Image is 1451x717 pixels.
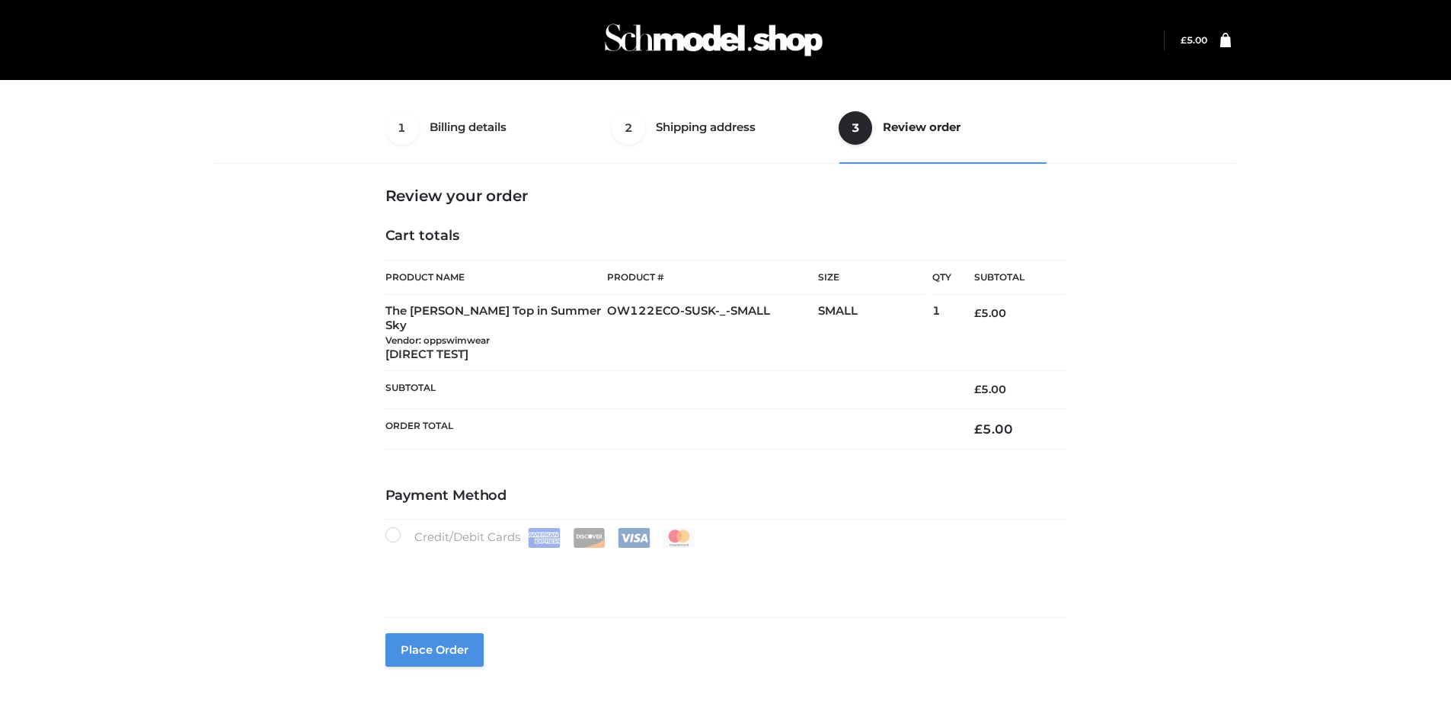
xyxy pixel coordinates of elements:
img: Amex [528,528,561,548]
img: Visa [618,528,650,548]
td: The [PERSON_NAME] Top in Summer Sky [DIRECT TEST] [385,295,608,371]
span: £ [1181,34,1187,46]
small: Vendor: oppswimwear [385,334,490,346]
h4: Payment Method [385,488,1066,504]
span: £ [974,421,983,437]
h3: Review your order [385,187,1066,205]
bdi: 5.00 [974,306,1006,320]
bdi: 5.00 [974,421,1013,437]
th: Size [818,261,925,295]
th: Subtotal [385,371,952,408]
button: Place order [385,633,484,667]
img: Schmodel Admin 964 [599,10,828,70]
iframe: Secure payment input frame [382,545,1063,600]
span: £ [974,383,981,396]
th: Subtotal [951,261,1066,295]
td: OW122ECO-SUSK-_-SMALL [607,295,818,371]
a: £5.00 [1181,34,1207,46]
td: 1 [932,295,951,371]
span: £ [974,306,981,320]
bdi: 5.00 [1181,34,1207,46]
th: Product Name [385,260,608,295]
label: Credit/Debit Cards [385,527,697,548]
img: Discover [573,528,606,548]
th: Product # [607,260,818,295]
img: Mastercard [663,528,695,548]
td: SMALL [818,295,932,371]
th: Qty [932,260,951,295]
bdi: 5.00 [974,383,1006,396]
th: Order Total [385,408,952,449]
h4: Cart totals [385,228,1066,245]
